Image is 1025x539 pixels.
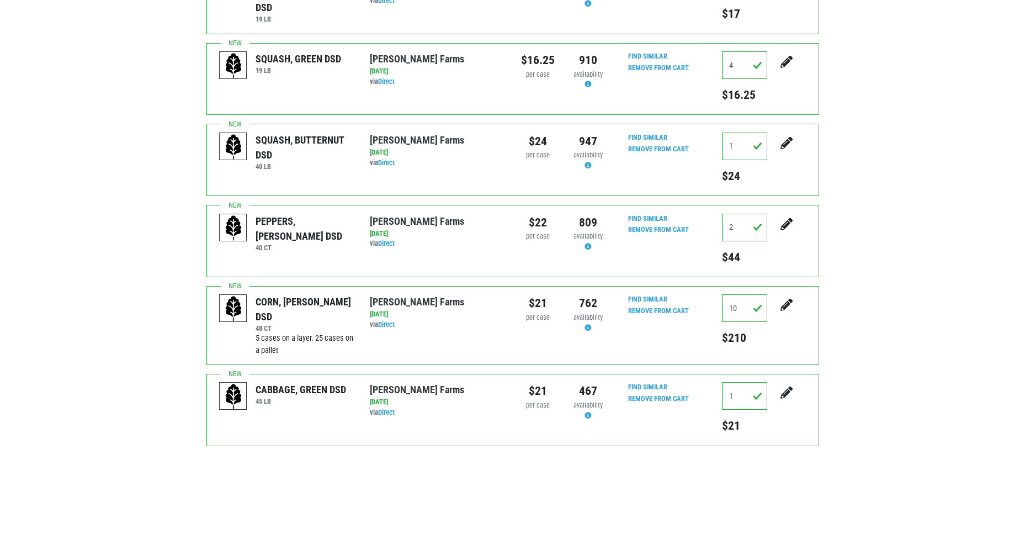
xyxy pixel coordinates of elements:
h5: $21 [722,419,767,433]
span: availability [573,401,603,409]
div: 947 [571,133,605,150]
h6: 45 LB [256,397,346,405]
input: Remove From Cart [622,143,695,156]
h6: 19 LB [256,15,353,23]
h5: $210 [722,331,767,345]
a: Find Similar [628,52,667,60]
span: availability [573,151,603,159]
a: Find Similar [628,295,667,303]
div: [DATE] [370,229,504,239]
a: Find Similar [628,133,667,141]
input: Qty [722,214,767,241]
div: $21 [521,382,555,400]
span: availability [573,70,603,78]
div: [DATE] [370,309,504,320]
div: per case [521,70,555,80]
div: via [370,239,504,249]
h6: 48 CT [256,324,353,332]
a: Direct [378,77,395,86]
div: $24 [521,133,555,150]
a: Find Similar [628,214,667,223]
div: 762 [571,294,605,312]
div: via [370,320,504,330]
div: via [370,408,504,418]
a: [PERSON_NAME] Farms [370,384,464,395]
div: SQUASH, GREEN DSD [256,51,341,66]
a: [PERSON_NAME] Farms [370,215,464,227]
span: availability [573,313,603,321]
span: 5 cases on a layer. 25 cases on a pallet [256,334,353,355]
input: Qty [722,51,767,79]
input: Qty [722,133,767,160]
h5: $16.25 [722,88,767,102]
div: [DATE] [370,66,504,77]
div: [DATE] [370,147,504,158]
div: 910 [571,51,605,69]
a: Direct [378,239,395,247]
div: per case [521,313,555,323]
img: placeholder-variety-43d6402dacf2d531de610a020419775a.svg [220,52,247,80]
div: via [370,158,504,168]
input: Qty [722,382,767,410]
a: [PERSON_NAME] Farms [370,53,464,65]
img: placeholder-variety-43d6402dacf2d531de610a020419775a.svg [220,383,247,410]
input: Remove From Cart [622,305,695,318]
h6: 40 LB [256,162,353,171]
div: SQUASH, BUTTERNUT DSD [256,133,353,162]
h5: $17 [722,7,767,21]
img: placeholder-variety-43d6402dacf2d531de610a020419775a.svg [220,133,247,161]
div: via [370,77,504,87]
a: Find Similar [628,383,667,391]
div: CABBAGE, GREEN DSD [256,382,346,397]
div: $21 [521,294,555,312]
a: Direct [378,408,395,416]
div: per case [521,150,555,161]
h6: 19 LB [256,66,341,75]
a: Direct [378,320,395,329]
a: Direct [378,158,395,167]
h5: $44 [722,250,767,265]
div: PEPPERS, [PERSON_NAME] DSD [256,214,353,244]
div: 809 [571,214,605,231]
div: 467 [571,382,605,400]
span: availability [573,232,603,240]
div: $22 [521,214,555,231]
input: Remove From Cart [622,62,695,75]
a: [PERSON_NAME] Farms [370,134,464,146]
img: placeholder-variety-43d6402dacf2d531de610a020419775a.svg [220,214,247,242]
input: Remove From Cart [622,393,695,405]
div: $16.25 [521,51,555,69]
div: per case [521,231,555,242]
div: per case [521,400,555,411]
h6: 40 CT [256,244,353,252]
input: Remove From Cart [622,224,695,236]
div: [DATE] [370,397,504,408]
input: Qty [722,294,767,322]
div: CORN, [PERSON_NAME] DSD [256,294,353,324]
h5: $24 [722,169,767,183]
img: placeholder-variety-43d6402dacf2d531de610a020419775a.svg [220,295,247,323]
a: [PERSON_NAME] Farms [370,296,464,308]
